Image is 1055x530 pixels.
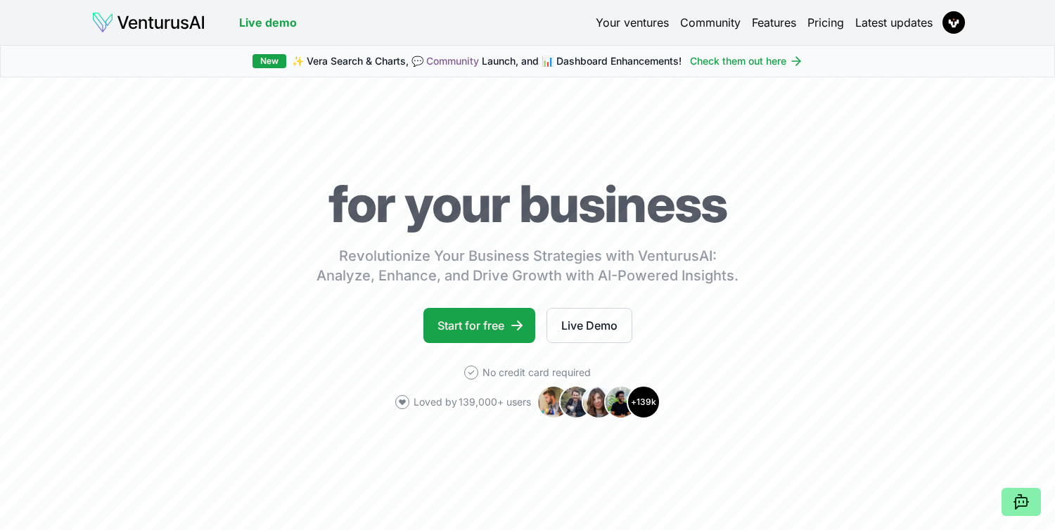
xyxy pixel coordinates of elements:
a: Latest updates [855,14,933,31]
a: Start for free [423,308,535,343]
a: Live demo [239,14,297,31]
img: Avatar 3 [582,385,615,419]
div: New [252,54,286,68]
a: Pricing [807,14,844,31]
a: Live Demo [546,308,632,343]
a: Check them out here [690,54,803,68]
a: Community [426,55,479,67]
span: ✨ Vera Search & Charts, 💬 Launch, and 📊 Dashboard Enhancements! [292,54,682,68]
img: Avatar 2 [559,385,593,419]
img: Avatar 4 [604,385,638,419]
img: ALV-UjWUqf0IF6eTJvoHR8g1NF3NYbqu0HNhPeQErcS-o9Ov_RORuTOeXWgkGHBnexLVNNF9gSMhPPqb7blZRT3cFMtYqaHSN... [942,11,965,34]
img: logo [91,11,205,34]
a: Your ventures [596,14,669,31]
a: Community [680,14,741,31]
a: Features [752,14,796,31]
img: Avatar 1 [537,385,570,419]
